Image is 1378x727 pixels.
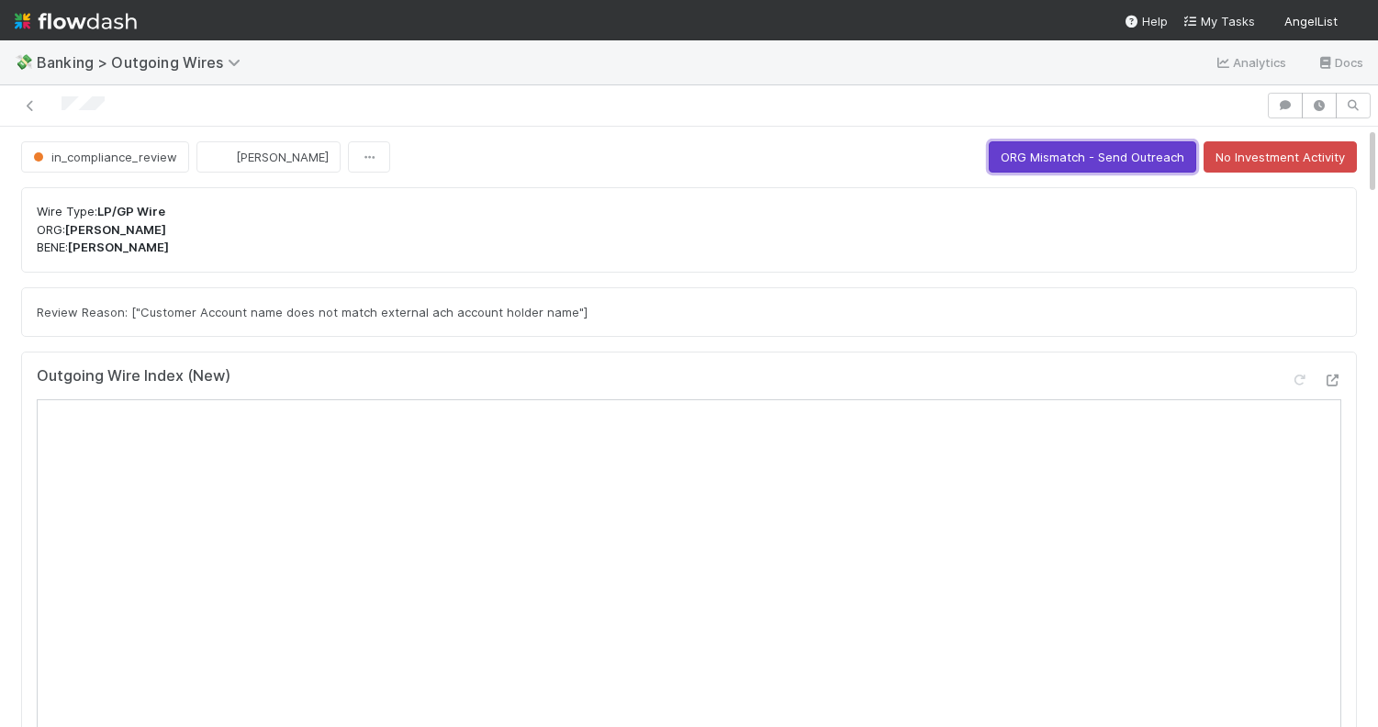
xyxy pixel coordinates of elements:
[989,141,1196,173] button: ORG Mismatch - Send Outreach
[15,54,33,70] span: 💸
[1204,141,1357,173] button: No Investment Activity
[37,203,1341,257] p: Wire Type: ORG: BENE:
[37,53,250,72] span: Banking > Outgoing Wires
[236,150,329,164] span: [PERSON_NAME]
[97,204,165,218] strong: LP/GP Wire
[1182,14,1255,28] span: My Tasks
[1124,12,1168,30] div: Help
[1316,51,1363,73] a: Docs
[15,6,137,37] img: logo-inverted-e16ddd16eac7371096b0.svg
[1182,12,1255,30] a: My Tasks
[196,141,341,173] button: [PERSON_NAME]
[37,367,230,386] h5: Outgoing Wire Index (New)
[37,305,588,319] span: Review Reason: ["Customer Account name does not match external ach account holder name"]
[65,222,166,237] strong: [PERSON_NAME]
[212,148,230,166] img: avatar_c545aa83-7101-4841-8775-afeaaa9cc762.png
[1284,14,1338,28] span: AngelList
[1345,13,1363,31] img: avatar_c545aa83-7101-4841-8775-afeaaa9cc762.png
[68,240,169,254] strong: [PERSON_NAME]
[1215,51,1287,73] a: Analytics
